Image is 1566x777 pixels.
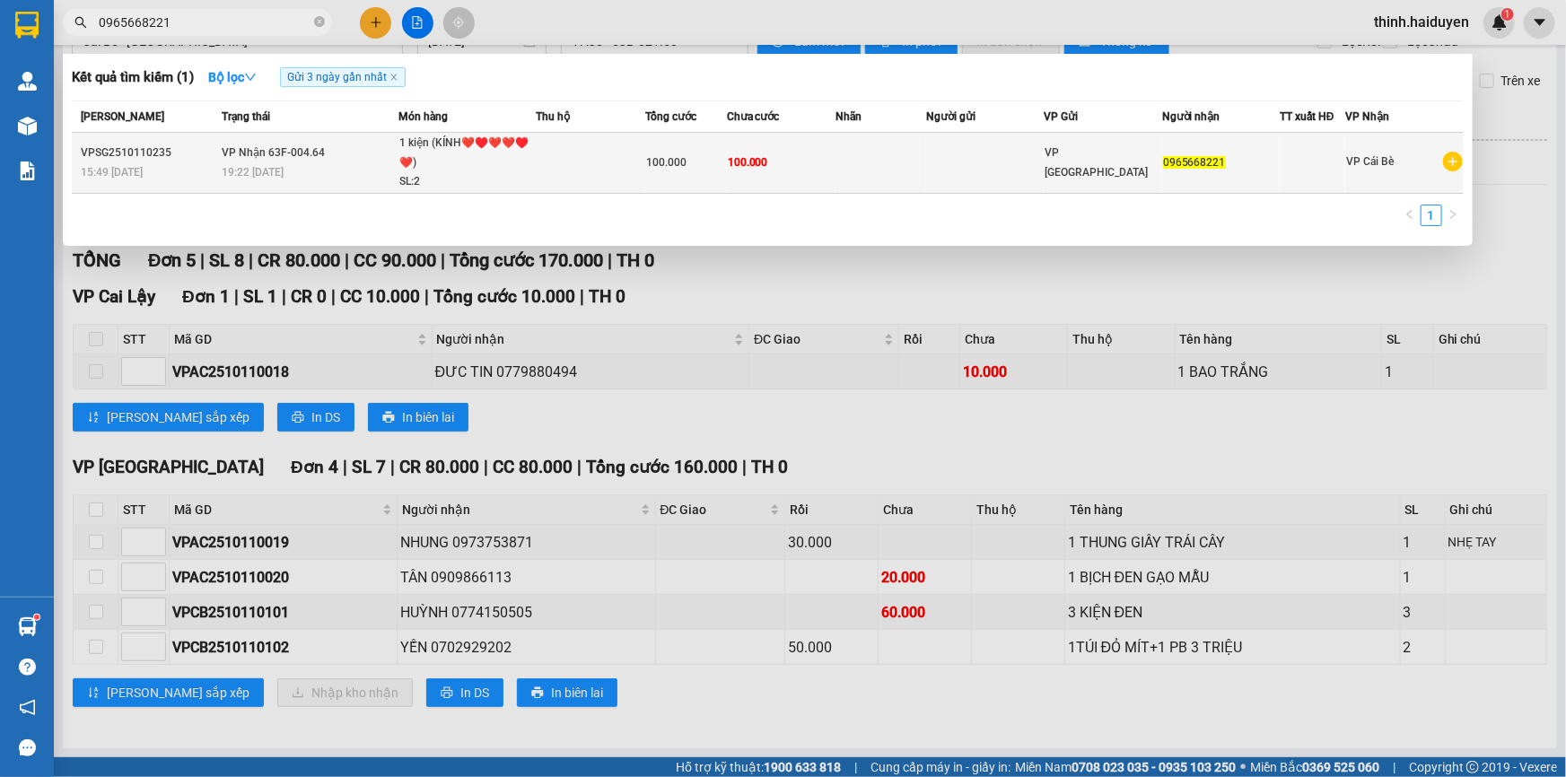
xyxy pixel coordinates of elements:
[19,699,36,716] span: notification
[34,615,39,620] sup: 1
[926,110,975,123] span: Người gửi
[1346,155,1394,168] span: VP Cái Bè
[194,63,271,92] button: Bộ lọcdown
[1044,110,1078,123] span: VP Gửi
[314,14,325,31] span: close-circle
[19,739,36,756] span: message
[74,16,87,29] span: search
[280,67,406,87] span: Gửi 3 ngày gần nhất
[1345,110,1389,123] span: VP Nhận
[1422,205,1441,225] a: 1
[18,617,37,636] img: warehouse-icon
[208,70,257,84] strong: Bộ lọc
[835,110,862,123] span: Nhãn
[99,13,311,32] input: Tìm tên, số ĐT hoặc mã đơn
[81,110,164,123] span: [PERSON_NAME]
[1443,152,1463,171] span: plus-circle
[389,73,398,82] span: close
[1280,110,1334,123] span: TT xuất HĐ
[399,172,534,192] div: SL: 2
[222,166,284,179] span: 19:22 [DATE]
[1399,205,1421,226] li: Previous Page
[18,162,37,180] img: solution-icon
[1399,205,1421,226] button: left
[1442,205,1464,226] li: Next Page
[1448,209,1458,220] span: right
[645,110,696,123] span: Tổng cước
[314,16,325,27] span: close-circle
[1421,205,1442,226] li: 1
[222,110,270,123] span: Trạng thái
[19,659,36,676] span: question-circle
[222,146,325,159] span: VP Nhận 63F-004.64
[81,144,216,162] div: VPSG2510110235
[1162,110,1220,123] span: Người nhận
[728,156,768,169] span: 100.000
[15,12,39,39] img: logo-vxr
[81,166,143,179] span: 15:49 [DATE]
[18,72,37,91] img: warehouse-icon
[1045,146,1148,179] span: VP [GEOGRAPHIC_DATA]
[1442,205,1464,226] button: right
[18,117,37,135] img: warehouse-icon
[244,71,257,83] span: down
[646,156,687,169] span: 100.000
[399,134,534,172] div: 1 kiện (KÍNH❤️♥️❤️❤️♥️❤️)
[398,110,448,123] span: Món hàng
[1163,156,1226,169] span: 0965668221
[727,110,780,123] span: Chưa cước
[72,68,194,87] h3: Kết quả tìm kiếm ( 1 )
[1404,209,1415,220] span: left
[536,110,570,123] span: Thu hộ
